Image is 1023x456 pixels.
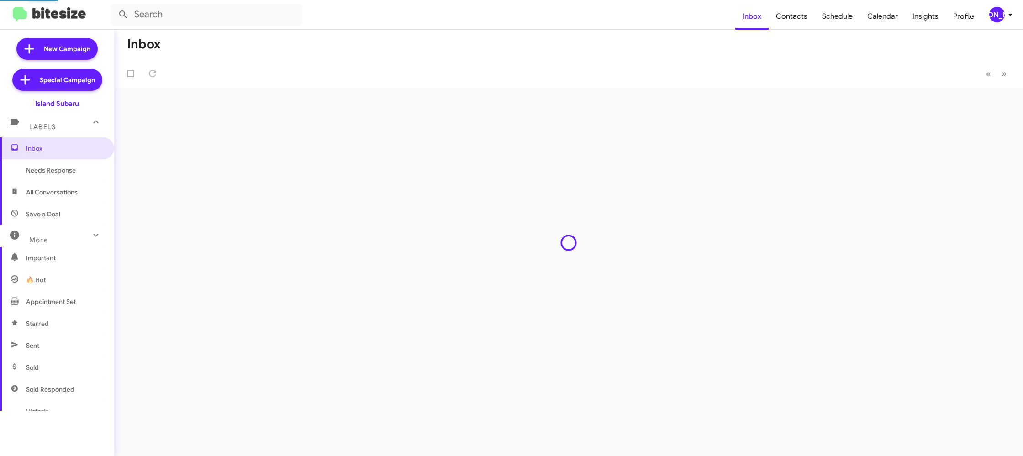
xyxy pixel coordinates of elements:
input: Search [111,4,302,26]
span: Starred [26,319,49,328]
span: New Campaign [44,44,90,53]
button: Next [996,64,1012,83]
span: Special Campaign [40,75,95,84]
button: Previous [981,64,997,83]
span: More [29,236,48,244]
button: [PERSON_NAME] [981,7,1013,22]
h1: Inbox [127,37,161,52]
span: Save a Deal [26,210,60,219]
span: Sold Responded [26,385,74,394]
a: Calendar [860,3,905,30]
div: [PERSON_NAME] [989,7,1005,22]
a: New Campaign [16,38,98,60]
span: Needs Response [26,166,104,175]
span: 🔥 Hot [26,275,46,284]
span: Important [26,253,104,262]
span: Labels [29,123,56,131]
nav: Page navigation example [981,64,1012,83]
span: « [986,68,991,79]
span: All Conversations [26,188,78,197]
div: Island Subaru [35,99,79,108]
a: Inbox [735,3,769,30]
a: Profile [946,3,981,30]
a: Schedule [815,3,860,30]
span: Inbox [26,144,104,153]
span: Sold [26,363,39,372]
span: Sent [26,341,39,350]
span: Historic [26,407,49,416]
a: Insights [905,3,946,30]
a: Special Campaign [12,69,102,91]
a: Contacts [769,3,815,30]
span: » [1002,68,1007,79]
span: Appointment Set [26,297,76,306]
